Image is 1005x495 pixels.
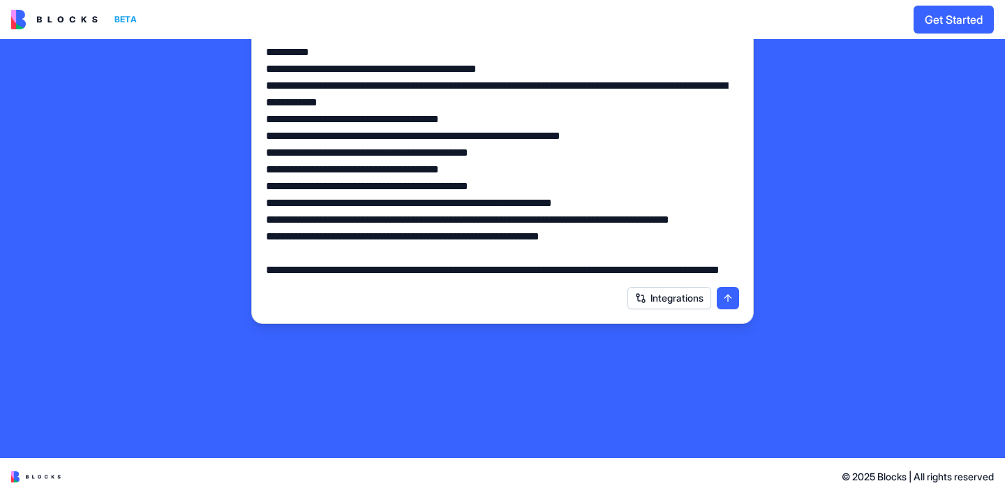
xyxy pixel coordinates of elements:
[11,10,142,29] a: BETA
[627,287,711,309] button: Integrations
[11,471,61,482] img: logo
[109,10,142,29] div: BETA
[11,10,98,29] img: logo
[914,6,994,34] button: Get Started
[842,470,994,484] span: © 2025 Blocks | All rights reserved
